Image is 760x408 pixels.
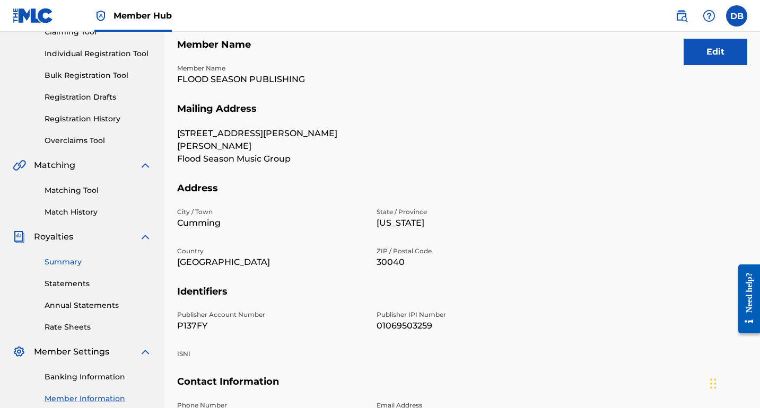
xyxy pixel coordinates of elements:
[177,39,747,64] h5: Member Name
[13,8,54,23] img: MLC Logo
[45,322,152,333] a: Rate Sheets
[671,5,692,26] a: Public Search
[377,320,563,332] p: 01069503259
[726,5,747,26] div: User Menu
[139,230,152,243] img: expand
[34,230,73,243] span: Royalties
[45,26,152,38] a: Claiming Tool
[45,185,152,196] a: Matching Tool
[377,246,563,256] p: ZIP / Postal Code
[177,310,364,320] p: Publisher Account Number
[45,393,152,404] a: Member Information
[13,159,26,172] img: Matching
[177,207,364,217] p: City / Town
[139,345,152,358] img: expand
[730,254,760,344] iframe: Resource Center
[377,207,563,217] p: State / Province
[13,230,25,243] img: Royalties
[45,256,152,268] a: Summary
[684,39,747,65] button: Edit
[703,10,715,22] img: help
[177,246,364,256] p: Country
[177,217,364,229] p: Cumming
[377,217,563,229] p: [US_STATE]
[710,368,717,400] div: Drag
[94,10,107,22] img: Top Rightsholder
[707,357,760,408] iframe: Chat Widget
[34,159,75,172] span: Matching
[13,345,25,358] img: Member Settings
[675,10,688,22] img: search
[377,256,563,269] p: 30040
[45,48,152,59] a: Individual Registration Tool
[177,376,747,401] h5: Contact Information
[177,349,364,359] p: ISNI
[177,73,364,86] p: FLOOD SEASON PUBLISHING
[45,70,152,81] a: Bulk Registration Tool
[45,300,152,311] a: Annual Statements
[177,256,364,269] p: [GEOGRAPHIC_DATA]
[698,5,720,26] div: Help
[34,345,109,358] span: Member Settings
[177,103,747,128] h5: Mailing Address
[113,10,172,22] span: Member Hub
[45,92,152,103] a: Registration Drafts
[45,113,152,125] a: Registration History
[377,310,563,320] p: Publisher IPI Number
[177,64,364,73] p: Member Name
[177,286,747,311] h5: Identifiers
[45,371,152,383] a: Banking Information
[45,207,152,218] a: Match History
[177,153,364,165] p: Flood Season Music Group
[177,182,747,207] h5: Address
[177,127,364,153] p: [STREET_ADDRESS][PERSON_NAME][PERSON_NAME]
[139,159,152,172] img: expand
[177,320,364,332] p: P137FY
[45,278,152,289] a: Statements
[45,135,152,146] a: Overclaims Tool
